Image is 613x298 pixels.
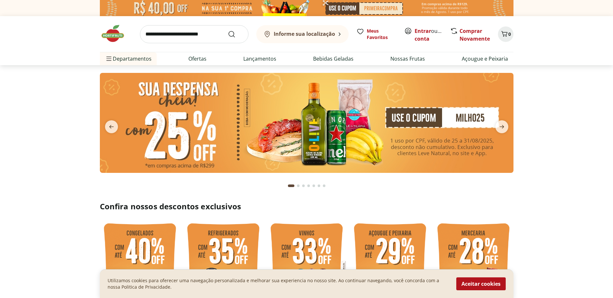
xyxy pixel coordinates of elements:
span: 0 [508,31,511,37]
button: Go to page 4 from fs-carousel [306,178,311,194]
button: Current page from fs-carousel [287,178,296,194]
button: Informe sua localização [256,25,349,43]
button: Go to page 3 from fs-carousel [301,178,306,194]
span: Departamentos [105,51,152,66]
a: Nossas Frutas [390,55,425,63]
button: Go to page 2 from fs-carousel [296,178,301,194]
input: search [140,25,248,43]
button: next [490,120,513,133]
a: Criar conta [415,27,450,42]
img: Hortifruti [100,24,132,43]
a: Lançamentos [243,55,276,63]
p: Utilizamos cookies para oferecer uma navegação personalizada e melhorar sua experiencia no nosso ... [108,277,449,290]
a: Açougue e Peixaria [462,55,508,63]
a: Meus Favoritos [356,28,396,41]
button: Submit Search [228,30,243,38]
button: Go to page 6 from fs-carousel [316,178,322,194]
span: Meus Favoritos [367,28,396,41]
button: Go to page 5 from fs-carousel [311,178,316,194]
span: ou [415,27,443,43]
img: cupom [100,73,513,173]
a: Ofertas [188,55,206,63]
button: Carrinho [498,26,513,42]
button: Aceitar cookies [456,277,506,290]
a: Entrar [415,27,431,35]
button: previous [100,120,123,133]
a: Comprar Novamente [460,27,490,42]
button: Menu [105,51,113,66]
button: Go to page 7 from fs-carousel [322,178,327,194]
a: Bebidas Geladas [313,55,354,63]
b: Informe sua localização [274,30,335,37]
h2: Confira nossos descontos exclusivos [100,201,513,212]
